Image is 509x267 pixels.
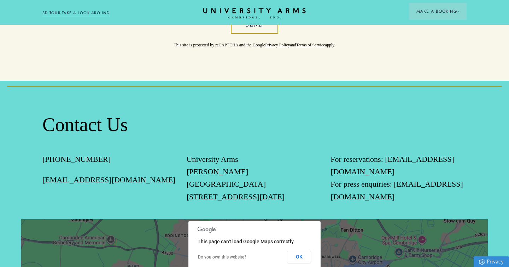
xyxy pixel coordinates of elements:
a: Privacy Policy [265,42,290,47]
p: University Arms [PERSON_NAME][GEOGRAPHIC_DATA][STREET_ADDRESS][DATE] [187,153,323,203]
a: [EMAIL_ADDRESS][DOMAIN_NAME] [42,175,175,184]
span: Make a Booking [416,8,460,15]
img: Arrow icon [457,10,460,13]
a: Home [203,8,306,19]
button: Send [231,16,278,34]
span: This page can't load Google Maps correctly. [198,239,295,244]
p: This site is protected by reCAPTCHA and the Google and apply. [106,34,403,48]
p: For reservations: [EMAIL_ADDRESS][DOMAIN_NAME] For press enquiries: [EMAIL_ADDRESS][DOMAIN_NAME] [330,153,467,203]
button: Make a BookingArrow icon [409,3,467,20]
a: Terms of Service [296,42,325,47]
a: Do you own this website? [198,255,246,260]
img: Privacy [479,259,485,265]
button: OK [287,251,311,263]
a: 3D TOUR:TAKE A LOOK AROUND [42,10,110,16]
h2: Contact Us [42,113,467,137]
a: [PHONE_NUMBER] [42,155,111,164]
a: Privacy [474,256,509,267]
